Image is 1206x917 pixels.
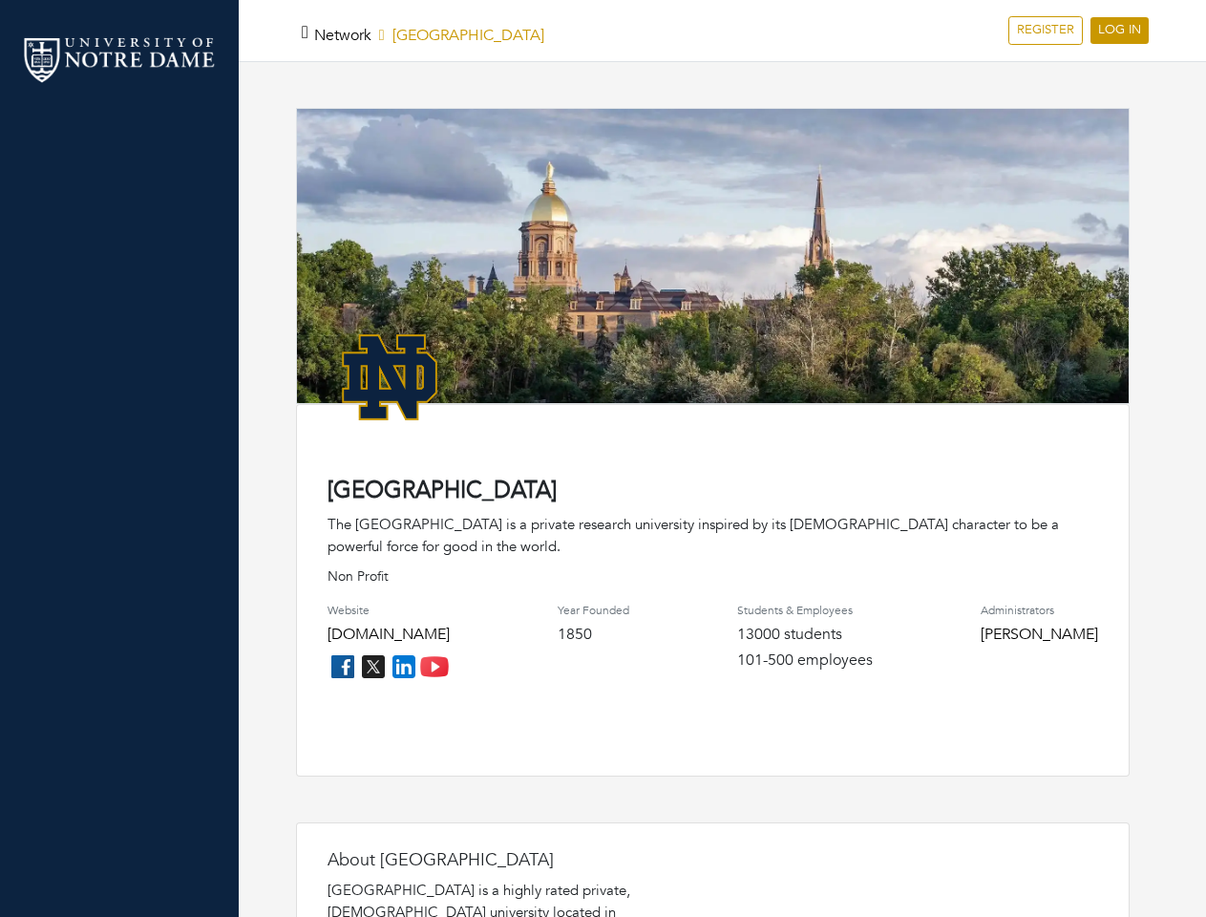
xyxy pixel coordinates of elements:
[558,626,629,644] h4: 1850
[737,604,873,617] h4: Students & Employees
[981,624,1098,645] a: [PERSON_NAME]
[328,604,450,617] h4: Website
[328,850,709,871] h4: About [GEOGRAPHIC_DATA]
[297,109,1129,427] img: rare_disease_hero-1920%20copy.png
[19,33,220,86] img: nd_logo.png
[328,478,1098,505] h4: [GEOGRAPHIC_DATA]
[358,651,389,682] img: twitter_icon-7d0bafdc4ccc1285aa2013833b377ca91d92330db209b8298ca96278571368c9.png
[328,651,358,682] img: facebook_icon-256f8dfc8812ddc1b8eade64b8eafd8a868ed32f90a8d2bb44f507e1979dbc24.png
[328,315,452,439] img: NotreDame_Logo.png
[389,651,419,682] img: linkedin_icon-84db3ca265f4ac0988026744a78baded5d6ee8239146f80404fb69c9eee6e8e7.png
[314,27,544,45] h5: [GEOGRAPHIC_DATA]
[1090,17,1149,44] a: LOG IN
[1008,16,1083,45] a: REGISTER
[328,566,1098,586] p: Non Profit
[737,651,873,670] h4: 101-500 employees
[419,651,450,682] img: youtube_icon-fc3c61c8c22f3cdcae68f2f17984f5f016928f0ca0694dd5da90beefb88aa45e.png
[558,604,629,617] h4: Year Founded
[981,604,1098,617] h4: Administrators
[328,514,1098,557] div: The [GEOGRAPHIC_DATA] is a private research university inspired by its [DEMOGRAPHIC_DATA] charact...
[737,626,873,644] h4: 13000 students
[328,624,450,645] a: [DOMAIN_NAME]
[314,25,371,46] a: Network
